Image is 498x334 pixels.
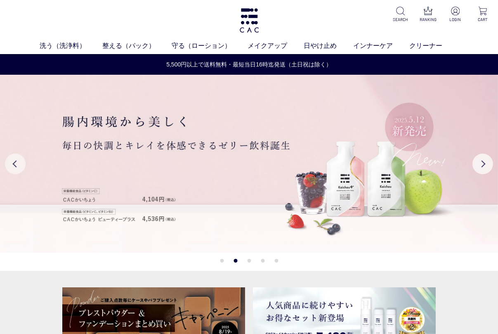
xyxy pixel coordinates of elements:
[5,154,26,174] button: Previous
[419,17,437,23] p: RANKING
[446,17,464,23] p: LOGIN
[0,60,498,69] a: 5,500円以上で送料無料・最短当日16時迄発送（土日祝は除く）
[446,7,464,23] a: LOGIN
[353,41,409,51] a: インナーケア
[474,7,491,23] a: CART
[392,7,409,23] a: SEARCH
[274,259,278,263] button: 5 of 5
[409,41,459,51] a: クリーナー
[102,41,172,51] a: 整える（パック）
[247,259,251,263] button: 3 of 5
[472,154,493,174] button: Next
[261,259,264,263] button: 4 of 5
[40,41,102,51] a: 洗う（洗浄料）
[220,259,224,263] button: 1 of 5
[419,7,437,23] a: RANKING
[248,41,304,51] a: メイクアップ
[172,41,248,51] a: 守る（ローション）
[304,41,353,51] a: 日やけ止め
[234,259,237,263] button: 2 of 5
[238,8,260,33] img: logo
[474,17,491,23] p: CART
[392,17,409,23] p: SEARCH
